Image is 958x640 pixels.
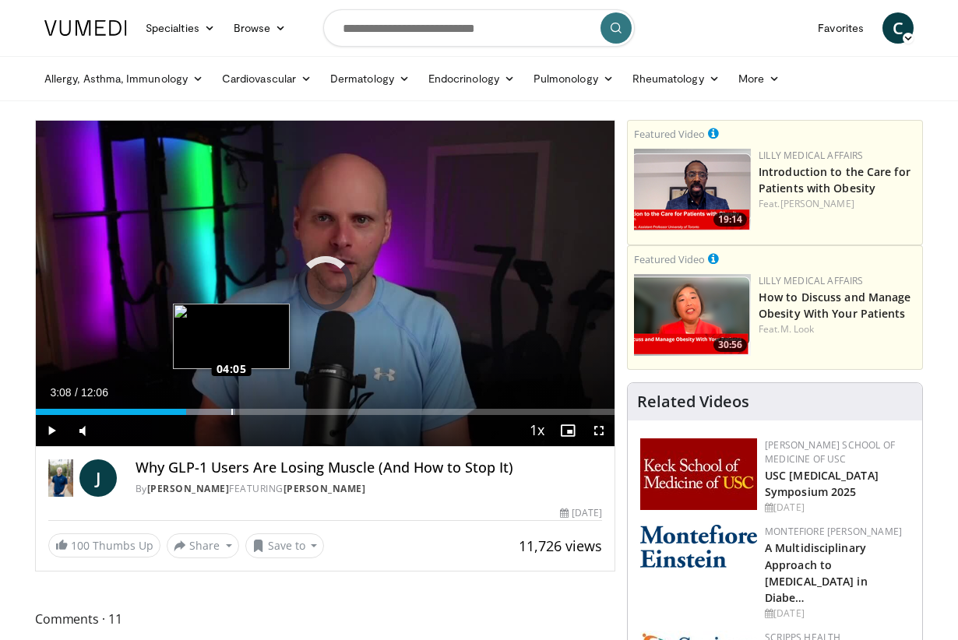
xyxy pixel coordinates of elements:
button: Play [36,415,67,446]
a: J [79,459,117,497]
div: [DATE] [560,506,602,520]
a: Lilly Medical Affairs [759,274,864,287]
a: Allergy, Asthma, Immunology [35,63,213,94]
button: Enable picture-in-picture mode [552,415,583,446]
a: Rheumatology [623,63,729,94]
img: c98a6a29-1ea0-4bd5-8cf5-4d1e188984a7.png.150x105_q85_crop-smart_upscale.png [634,274,751,356]
button: Fullscreen [583,415,615,446]
a: Browse [224,12,296,44]
div: By FEATURING [136,482,602,496]
a: M. Look [780,322,815,336]
a: 100 Thumbs Up [48,533,160,557]
img: VuMedi Logo [44,20,127,36]
a: Endocrinology [419,63,524,94]
div: [DATE] [765,501,910,515]
button: Playback Rate [521,415,552,446]
button: Save to [245,533,325,558]
a: Favorites [808,12,873,44]
h4: Why GLP-1 Users Are Losing Muscle (And How to Stop It) [136,459,602,476]
a: Pulmonology [524,63,623,94]
small: Featured Video [634,252,705,266]
span: Comments 11 [35,609,615,629]
img: Dr. Jordan Rennicke [48,459,73,497]
button: Share [167,533,239,558]
span: 30:56 [713,338,747,352]
a: [PERSON_NAME] [284,482,366,495]
a: Dermatology [321,63,419,94]
a: Specialties [136,12,224,44]
a: [PERSON_NAME] [780,197,854,210]
span: / [75,386,78,399]
a: How to Discuss and Manage Obesity With Your Patients [759,290,911,321]
a: C [882,12,914,44]
img: 7b941f1f-d101-407a-8bfa-07bd47db01ba.png.150x105_q85_autocrop_double_scale_upscale_version-0.2.jpg [640,438,757,510]
a: Cardiovascular [213,63,321,94]
a: Montefiore [PERSON_NAME] [765,525,902,538]
span: 100 [71,538,90,553]
span: 12:06 [81,386,108,399]
a: A Multidisciplinary Approach to [MEDICAL_DATA] in Diabe… [765,540,868,604]
a: [PERSON_NAME] School of Medicine of USC [765,438,895,466]
a: [PERSON_NAME] [147,482,230,495]
button: Mute [67,415,98,446]
div: Progress Bar [36,409,615,415]
span: 3:08 [50,386,71,399]
small: Featured Video [634,127,705,141]
div: [DATE] [765,607,910,621]
a: 30:56 [634,274,751,356]
a: 19:14 [634,149,751,230]
a: Introduction to the Care for Patients with Obesity [759,164,910,195]
video-js: Video Player [36,121,615,447]
h4: Related Videos [637,392,749,411]
img: acc2e291-ced4-4dd5-b17b-d06994da28f3.png.150x105_q85_crop-smart_upscale.png [634,149,751,230]
a: USC [MEDICAL_DATA] Symposium 2025 [765,468,879,499]
img: b0142b4c-93a1-4b58-8f91-5265c282693c.png.150x105_q85_autocrop_double_scale_upscale_version-0.2.png [640,525,757,568]
span: 11,726 views [519,536,602,555]
a: Lilly Medical Affairs [759,149,864,162]
a: More [729,63,789,94]
div: Feat. [759,197,916,211]
div: Feat. [759,322,916,336]
span: 19:14 [713,213,747,227]
input: Search topics, interventions [323,9,635,47]
img: image.jpeg [173,304,290,369]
